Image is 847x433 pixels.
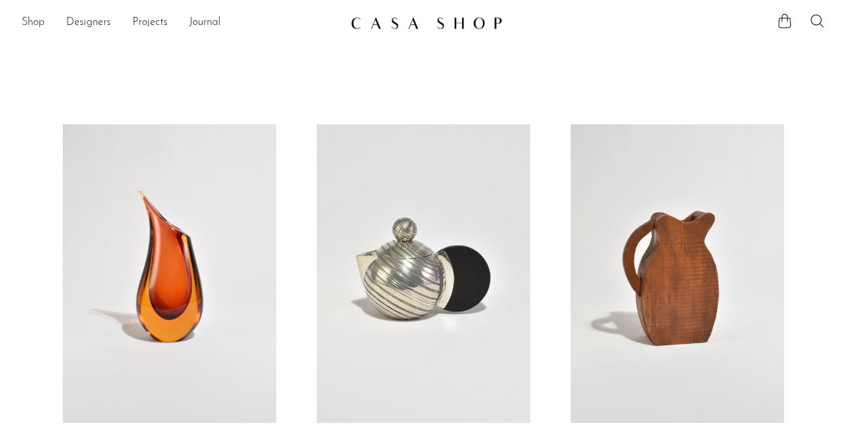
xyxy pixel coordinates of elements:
a: Designers [66,14,111,32]
nav: Desktop navigation [22,11,340,34]
a: Shop [22,14,45,32]
ul: NEW HEADER MENU [22,11,340,34]
a: Journal [189,14,221,32]
a: Projects [132,14,168,32]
